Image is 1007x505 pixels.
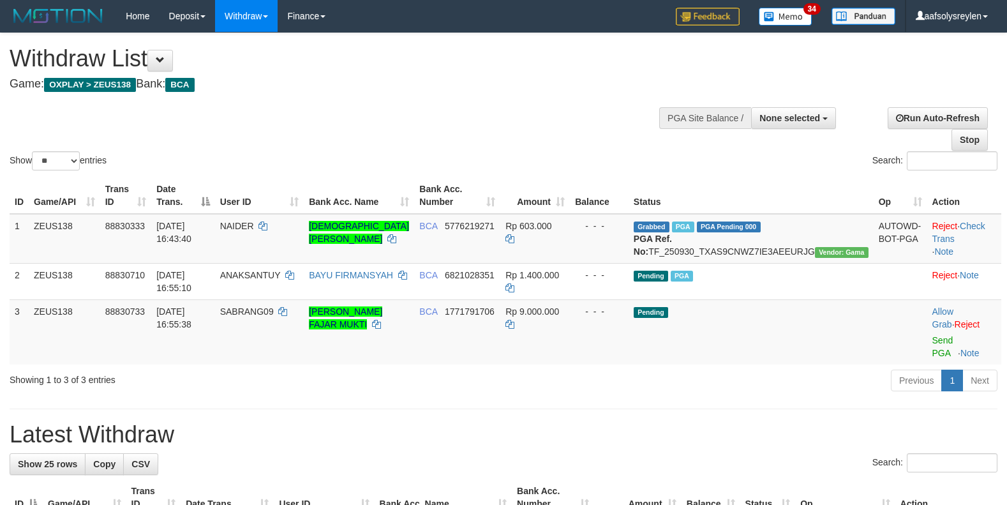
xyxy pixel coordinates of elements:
[629,177,874,214] th: Status
[220,270,281,280] span: ANAKSANTUY
[932,335,953,358] a: Send PGA
[105,306,145,317] span: 88830733
[10,46,659,72] h1: Withdraw List
[907,151,997,170] input: Search:
[156,306,191,329] span: [DATE] 16:55:38
[659,107,751,129] div: PGA Site Balance /
[445,270,495,280] span: Copy 6821028351 to clipboard
[419,270,437,280] span: BCA
[932,270,958,280] a: Reject
[220,221,254,231] span: NAIDER
[932,221,985,244] a: Check Trans
[309,270,393,280] a: BAYU FIRMANSYAH
[18,459,77,469] span: Show 25 rows
[445,306,495,317] span: Copy 1771791706 to clipboard
[10,422,997,448] h1: Latest Withdraw
[44,78,136,92] span: OXPLAY > ZEUS138
[676,8,740,26] img: Feedback.jpg
[634,307,668,318] span: Pending
[10,78,659,91] h4: Game: Bank:
[634,234,672,257] b: PGA Ref. No:
[100,177,151,214] th: Trans ID: activate to sort column ascending
[29,299,100,365] td: ZEUS138
[629,214,874,264] td: TF_250930_TXAS9CNWZ7IE3AEEURJG
[751,107,836,129] button: None selected
[10,263,29,299] td: 2
[759,8,812,26] img: Button%20Memo.svg
[960,348,980,358] a: Note
[165,78,194,92] span: BCA
[123,453,158,475] a: CSV
[671,271,693,282] span: Marked by aafsolysreylen
[419,306,437,317] span: BCA
[934,246,953,257] a: Note
[220,306,274,317] span: SABRANG09
[815,247,869,258] span: Vendor URL: https://trx31.1velocity.biz
[131,459,150,469] span: CSV
[907,453,997,472] input: Search:
[156,270,191,293] span: [DATE] 16:55:10
[10,6,107,26] img: MOTION_logo.png
[309,306,382,329] a: [PERSON_NAME] FAJAR MUKTI
[759,113,820,123] span: None selected
[215,177,304,214] th: User ID: activate to sort column ascending
[29,177,100,214] th: Game/API: activate to sort column ascending
[932,306,953,329] a: Allow Grab
[634,271,668,282] span: Pending
[10,177,29,214] th: ID
[874,177,927,214] th: Op: activate to sort column ascending
[634,222,669,232] span: Grabbed
[932,221,958,231] a: Reject
[575,269,623,282] div: - - -
[10,368,410,386] div: Showing 1 to 3 of 3 entries
[927,214,1001,264] td: · ·
[891,370,942,391] a: Previous
[927,263,1001,299] td: ·
[93,459,116,469] span: Copy
[960,270,979,280] a: Note
[10,151,107,170] label: Show entries
[500,177,570,214] th: Amount: activate to sort column ascending
[29,214,100,264] td: ZEUS138
[505,221,551,231] span: Rp 603.000
[10,214,29,264] td: 1
[419,221,437,231] span: BCA
[575,305,623,318] div: - - -
[151,177,214,214] th: Date Trans.: activate to sort column descending
[575,220,623,232] div: - - -
[941,370,963,391] a: 1
[672,222,694,232] span: Marked by aafsolysreylen
[10,299,29,365] td: 3
[105,221,145,231] span: 88830333
[304,177,414,214] th: Bank Acc. Name: activate to sort column ascending
[445,221,495,231] span: Copy 5776219271 to clipboard
[570,177,629,214] th: Balance
[803,3,821,15] span: 34
[927,177,1001,214] th: Action
[29,263,100,299] td: ZEUS138
[832,8,895,25] img: panduan.png
[888,107,988,129] a: Run Auto-Refresh
[10,453,86,475] a: Show 25 rows
[962,370,997,391] a: Next
[32,151,80,170] select: Showentries
[874,214,927,264] td: AUTOWD-BOT-PGA
[872,453,997,472] label: Search:
[156,221,191,244] span: [DATE] 16:43:40
[697,222,761,232] span: PGA Pending
[105,270,145,280] span: 88830710
[932,306,955,329] span: ·
[309,221,409,244] a: [DEMOGRAPHIC_DATA][PERSON_NAME]
[951,129,988,151] a: Stop
[505,306,559,317] span: Rp 9.000.000
[414,177,500,214] th: Bank Acc. Number: activate to sort column ascending
[955,319,980,329] a: Reject
[872,151,997,170] label: Search:
[85,453,124,475] a: Copy
[505,270,559,280] span: Rp 1.400.000
[927,299,1001,365] td: ·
